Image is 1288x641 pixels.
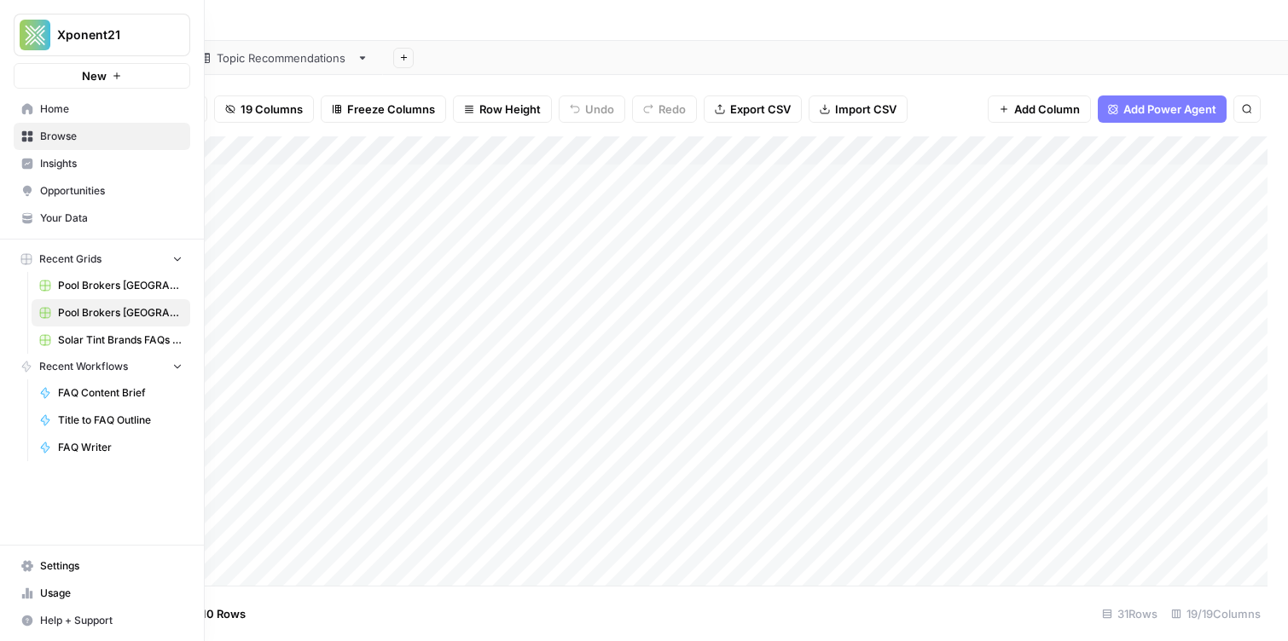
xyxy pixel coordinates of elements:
a: Usage [14,580,190,607]
span: Your Data [40,211,183,226]
a: Solar Tint Brands FAQs Workflows [32,326,190,354]
span: Xponent21 [57,26,160,43]
button: Row Height [453,95,552,123]
a: Settings [14,552,190,580]
span: Usage [40,586,183,601]
button: Workspace: Xponent21 [14,14,190,56]
button: Add Power Agent [1098,95,1227,123]
button: Recent Workflows [14,354,190,379]
span: New [82,67,107,84]
span: Settings [40,558,183,574]
span: Title to FAQ Outline [58,413,183,428]
span: Solar Tint Brands FAQs Workflows [58,332,183,348]
span: Add 10 Rows [177,605,246,622]
span: Help + Support [40,613,183,628]
span: Export CSV [730,101,791,118]
a: Opportunities [14,177,190,205]
span: Undo [585,101,614,118]
a: Pool Brokers [GEOGRAPHIC_DATA] [32,299,190,326]
button: Export CSV [704,95,802,123]
button: New [14,63,190,89]
img: Xponent21 Logo [20,20,50,50]
span: Recent Grids [39,251,102,267]
span: Opportunities [40,183,183,199]
a: Pool Brokers [GEOGRAPHIC_DATA] [32,272,190,299]
span: Row Height [479,101,541,118]
span: Add Column [1014,101,1080,118]
span: FAQ Content Brief [58,385,183,401]
span: Add Power Agent [1123,101,1216,118]
a: Insights [14,150,190,177]
button: 19 Columns [214,95,314,123]
div: Topic Recommendations [217,49,350,66]
span: Browse [40,129,183,144]
a: Browse [14,123,190,150]
a: FAQ Writer [32,434,190,461]
span: FAQ Writer [58,440,183,455]
button: Import CSV [809,95,908,123]
a: Your Data [14,205,190,232]
a: FAQ Content Brief [32,379,190,407]
button: Redo [632,95,697,123]
span: Pool Brokers [GEOGRAPHIC_DATA] [58,278,183,293]
span: Recent Workflows [39,359,128,374]
a: Home [14,95,190,123]
span: 19 Columns [241,101,303,118]
span: Insights [40,156,183,171]
span: Import CSV [835,101,896,118]
button: Undo [559,95,625,123]
button: Freeze Columns [321,95,446,123]
div: 19/19 Columns [1164,600,1268,627]
button: Help + Support [14,607,190,634]
button: Add Column [988,95,1091,123]
span: Redo [659,101,686,118]
div: 31 Rows [1095,600,1164,627]
span: Freeze Columns [347,101,435,118]
a: Topic Recommendations [183,41,383,75]
span: Home [40,101,183,117]
a: Title to FAQ Outline [32,407,190,434]
button: Recent Grids [14,246,190,272]
span: Pool Brokers [GEOGRAPHIC_DATA] [58,305,183,320]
